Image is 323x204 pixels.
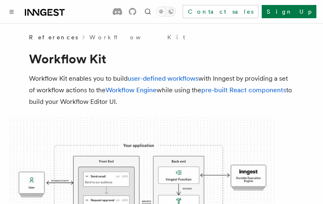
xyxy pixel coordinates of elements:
a: Workflow Kit [89,33,185,41]
button: Find something... [143,7,153,17]
h1: Workflow Kit [29,51,294,66]
p: Workflow Kit enables you to build with Inngest by providing a set of workflow actions to the whil... [29,73,294,108]
a: Workflow Engine [106,86,157,94]
button: Toggle dark mode [156,7,176,17]
a: user-defined workflows [128,74,198,82]
a: Contact sales [183,5,258,18]
a: pre-built React components [201,86,286,94]
span: References [29,33,78,41]
button: Toggle navigation [7,7,17,17]
a: Sign Up [262,5,316,18]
